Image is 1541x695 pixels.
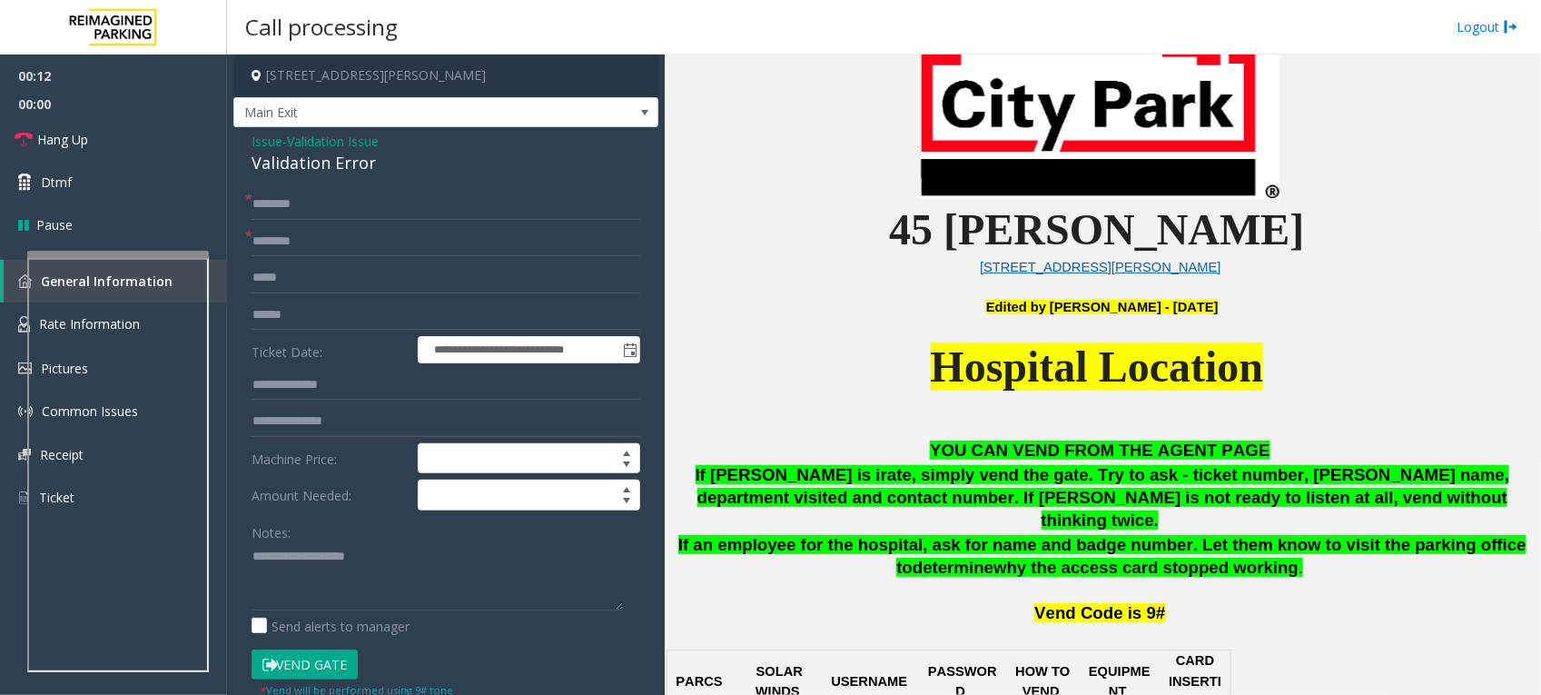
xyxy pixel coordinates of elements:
span: Hospital Location [931,343,1264,391]
a: [STREET_ADDRESS][PERSON_NAME] [980,260,1221,274]
img: 'icon' [18,490,30,506]
span: - [282,133,379,150]
span: Decrease value [614,459,639,473]
label: Notes: [252,517,291,542]
h4: [STREET_ADDRESS][PERSON_NAME] [233,55,658,97]
label: Machine Price: [247,443,413,474]
h3: Call processing [236,5,407,49]
span: If an employee for the hospital, ask for name and badge number. Let them know to visit the parkin... [678,535,1526,577]
span: Toggle popup [619,337,639,362]
span: Pause [36,215,73,234]
div: Validation Error [252,151,640,175]
span: Decrease value [614,495,639,510]
span: Increase value [614,481,639,495]
span: determine [913,558,993,577]
button: Vend Gate [252,650,358,680]
span: PARCS [677,674,723,689]
label: Ticket Date: [247,336,413,363]
img: 'icon' [18,274,32,288]
span: Issue [252,132,282,151]
img: 'icon' [18,449,31,461]
label: Amount Needed: [247,480,413,511]
img: 'icon' [18,362,32,374]
span: Vend Code is 9# [1034,603,1165,622]
span: Dtmf [41,173,72,192]
img: 'icon' [18,404,33,419]
a: General Information [4,260,227,303]
span: Validation Issue [287,132,379,151]
span: 45 [PERSON_NAME] [889,205,1304,253]
img: logout [1504,17,1518,36]
label: Send alerts to manager [252,617,410,636]
span: YOU CAN VEND FROM THE AGENT PAGE [930,441,1269,460]
span: Increase value [614,444,639,459]
span: Main Exit [234,98,573,127]
a: Logout [1457,17,1518,36]
span: . [1299,558,1303,577]
span: Hang Up [37,130,88,149]
img: 'icon' [18,316,30,333]
span: why the access card stopped working [993,558,1299,577]
span: USERNAME [832,674,908,689]
span: If [PERSON_NAME] is irate, simply vend the gate. Try to ask - ticket number, [PERSON_NAME] name, ... [696,465,1510,530]
b: Edited by [PERSON_NAME] - [DATE] [986,300,1219,314]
